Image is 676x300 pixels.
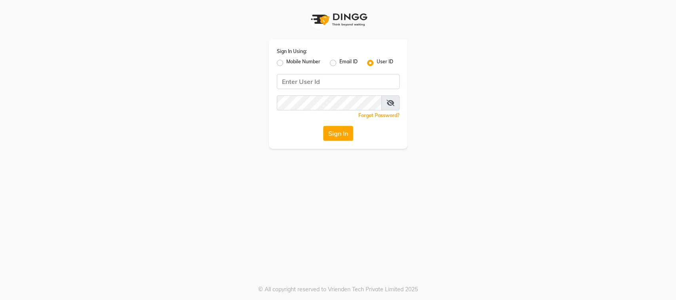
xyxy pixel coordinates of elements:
a: Forgot Password? [358,112,400,118]
label: Mobile Number [286,58,320,68]
button: Sign In [323,126,353,141]
label: User ID [377,58,393,68]
img: logo1.svg [307,8,370,31]
input: Username [277,95,382,110]
label: Email ID [339,58,358,68]
label: Sign In Using: [277,48,307,55]
input: Username [277,74,400,89]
